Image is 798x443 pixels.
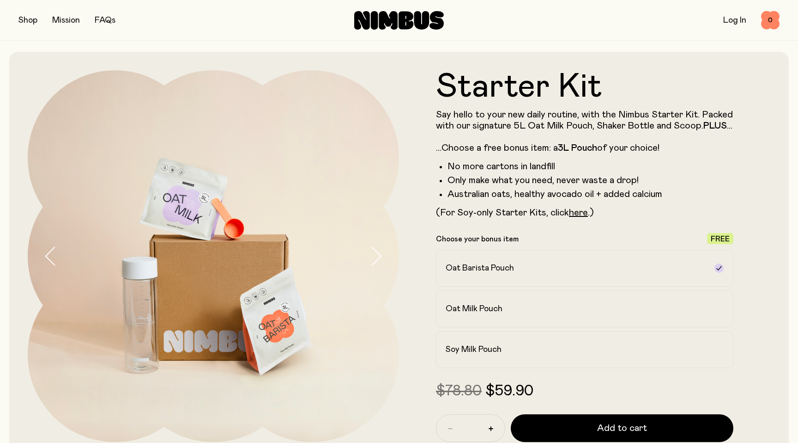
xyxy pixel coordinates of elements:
[447,189,733,200] li: Australian oats, healthy avocado oil + added calcium
[436,70,733,104] h1: Starter Kit
[95,16,115,25] a: FAQs
[447,161,733,172] li: No more cartons in landfill
[436,234,519,244] p: Choose your bonus item
[447,175,733,186] li: Only make what you need, never waste a drop!
[446,303,502,314] h2: Oat Milk Pouch
[436,109,733,154] p: Say hello to your new daily routine, with the Nimbus Starter Kit. Packed with our signature 5L Oa...
[723,16,746,25] a: Log In
[436,384,482,399] span: $78.80
[711,235,730,243] span: Free
[597,422,647,435] span: Add to cart
[571,143,597,153] strong: Pouch
[511,414,733,442] button: Add to cart
[761,11,780,30] button: 0
[569,208,588,217] a: here
[436,207,733,218] p: (For Soy-only Starter Kits, click .)
[485,384,533,399] span: $59.90
[446,344,502,355] h2: Soy Milk Pouch
[52,16,80,25] a: Mission
[558,143,569,153] strong: 3L
[446,263,514,274] h2: Oat Barista Pouch
[703,121,727,130] strong: PLUS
